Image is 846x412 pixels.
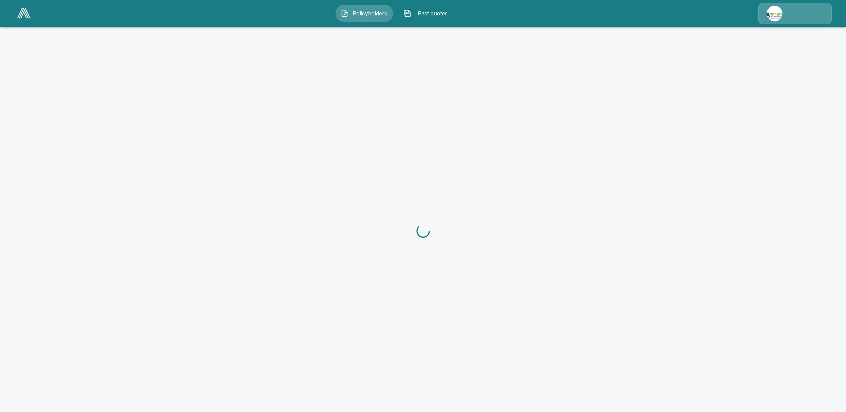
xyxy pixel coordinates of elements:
[336,5,393,22] button: Policyholders IconPolicyholders
[414,9,451,17] span: Past quotes
[341,9,349,17] img: Policyholders Icon
[758,3,832,24] a: Agency Icon
[398,5,456,22] button: Past quotes IconPast quotes
[767,6,782,21] img: Agency Icon
[17,8,30,18] img: AA Logo
[351,9,388,17] span: Policyholders
[403,9,411,17] img: Past quotes Icon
